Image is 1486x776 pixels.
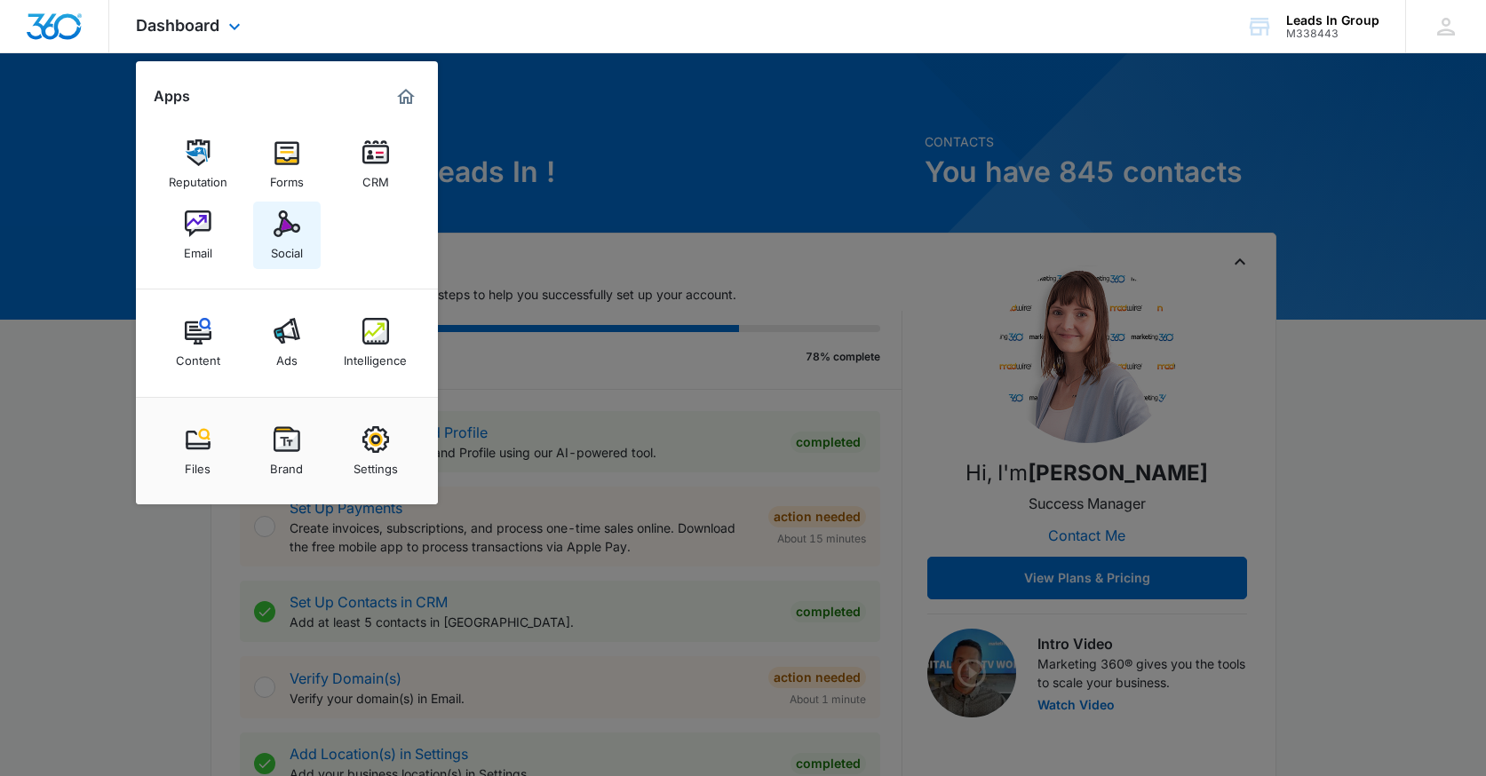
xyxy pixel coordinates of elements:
div: Social [271,237,303,260]
div: Files [185,453,211,476]
a: Email [164,202,232,269]
a: CRM [342,131,409,198]
a: Ads [253,309,321,376]
div: Intelligence [344,344,407,368]
div: Email [184,237,212,260]
a: Social [253,202,321,269]
div: account id [1286,28,1379,40]
div: Ads [276,344,298,368]
div: Reputation [169,166,227,189]
div: Content [176,344,220,368]
a: Forms [253,131,321,198]
div: CRM [362,166,389,189]
span: Dashboard [136,16,219,35]
div: Brand [270,453,303,476]
div: Forms [270,166,304,189]
a: Marketing 360® Dashboard [392,83,420,111]
a: Settings [342,417,409,485]
div: Settings [354,453,398,476]
h2: Apps [154,88,190,105]
a: Files [164,417,232,485]
a: Content [164,309,232,376]
a: Intelligence [342,309,409,376]
a: Brand [253,417,321,485]
div: account name [1286,13,1379,28]
a: Reputation [164,131,232,198]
